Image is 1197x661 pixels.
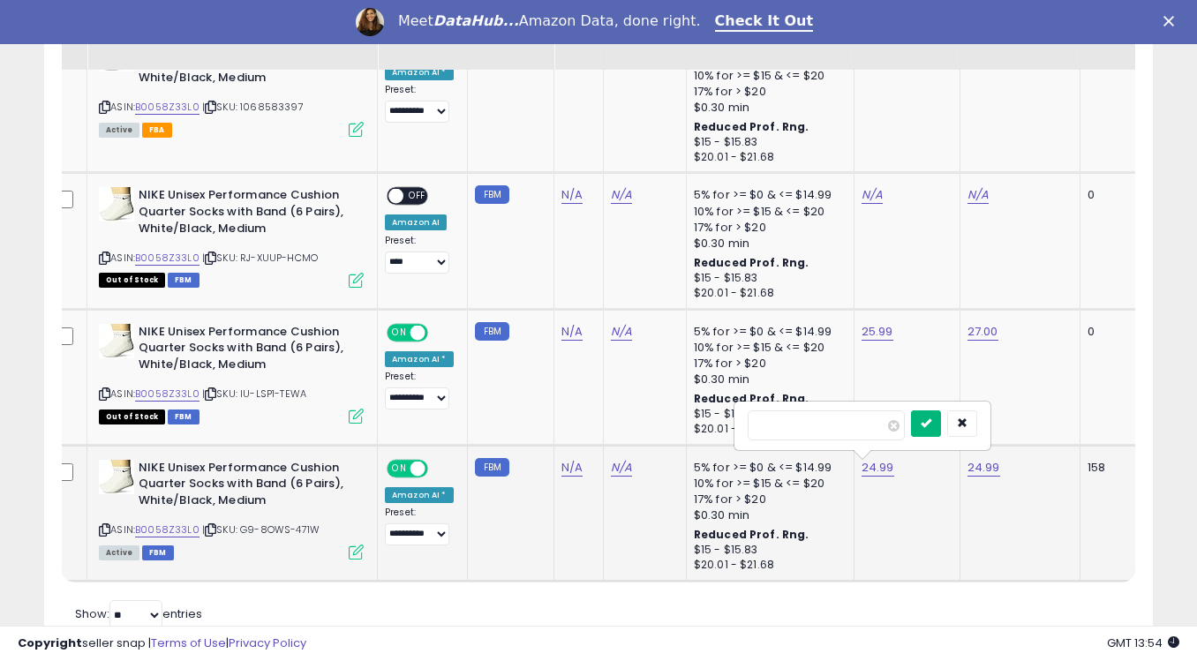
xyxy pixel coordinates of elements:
div: $15 - $15.83 [694,135,840,150]
div: 0 [1088,187,1142,203]
a: B0058Z33L0 [135,251,199,266]
div: 17% for > $20 [694,84,840,100]
div: 0 [1088,324,1142,340]
div: Preset: [385,507,454,546]
img: Profile image for Georgie [356,8,384,36]
small: FBM [475,458,509,477]
b: Reduced Prof. Rng. [694,255,809,270]
a: 27.00 [967,323,998,341]
div: Amazon AI [385,214,447,230]
b: NIKE Unisex Performance Cushion Quarter Socks with Band (6 Pairs), White/Black, Medium [139,187,353,241]
a: Check It Out [715,12,814,32]
a: 24.99 [967,459,1000,477]
span: 2025-09-15 13:54 GMT [1107,635,1179,651]
a: N/A [862,186,883,204]
div: $20.01 - $21.68 [694,422,840,437]
div: 17% for > $20 [694,356,840,372]
span: OFF [425,461,454,476]
div: 10% for >= $15 & <= $20 [694,476,840,492]
span: FBA [142,123,172,138]
a: B0058Z33L0 [135,387,199,402]
a: Terms of Use [151,635,226,651]
div: 10% for >= $15 & <= $20 [694,68,840,84]
span: | SKU: 1068583397 [202,100,304,114]
div: $20.01 - $21.68 [694,558,840,573]
a: B0058Z33L0 [135,100,199,115]
div: Amazon AI * [385,64,454,80]
span: | SKU: IU-LSP1-TEWA [202,387,306,401]
a: 24.99 [862,459,894,477]
b: NIKE Unisex Performance Cushion Quarter Socks with Band (6 Pairs), White/Black, Medium [139,460,353,514]
div: Meet Amazon Data, done right. [398,12,701,30]
a: Privacy Policy [229,635,306,651]
a: N/A [611,459,632,477]
strong: Copyright [18,635,82,651]
div: $20.01 - $21.68 [694,150,840,165]
span: FBM [142,545,174,560]
span: FBM [168,273,199,288]
div: $15 - $15.83 [694,407,840,422]
a: B0058Z33L0 [135,522,199,537]
span: FBM [168,409,199,424]
div: 10% for >= $15 & <= $20 [694,204,840,220]
span: ON [388,325,410,340]
div: $15 - $15.83 [694,543,840,558]
div: $15 - $15.83 [694,271,840,286]
div: ASIN: [99,37,364,135]
span: OFF [403,189,432,204]
div: ASIN: [99,324,364,422]
img: 41XMFwz1GYL._SL40_.jpg [99,187,134,222]
div: 5% for >= $0 & <= $14.99 [694,460,840,476]
a: 25.99 [862,323,893,341]
img: 41XMFwz1GYL._SL40_.jpg [99,324,134,358]
small: FBM [475,185,509,204]
a: N/A [611,186,632,204]
a: N/A [611,323,632,341]
div: 17% for > $20 [694,492,840,507]
a: N/A [561,186,583,204]
span: OFF [425,325,454,340]
div: 158 [1088,460,1142,476]
small: FBM [475,322,509,341]
a: N/A [967,186,989,204]
span: All listings that are currently out of stock and unavailable for purchase on Amazon [99,409,165,424]
span: All listings currently available for purchase on Amazon [99,123,139,138]
div: Amazon AI * [385,351,454,367]
div: $0.30 min [694,507,840,523]
b: Reduced Prof. Rng. [694,527,809,542]
a: N/A [561,323,583,341]
div: Amazon AI * [385,487,454,503]
b: Reduced Prof. Rng. [694,119,809,134]
span: ON [388,461,410,476]
div: Preset: [385,235,454,274]
a: N/A [561,459,583,477]
span: | SKU: RJ-XUUP-HCMO [202,251,318,265]
div: 5% for >= $0 & <= $14.99 [694,324,840,340]
div: $20.01 - $21.68 [694,286,840,301]
img: 41XMFwz1GYL._SL40_.jpg [99,460,134,494]
i: DataHub... [433,12,519,29]
div: ASIN: [99,187,364,285]
div: $0.30 min [694,100,840,116]
div: Close [1163,16,1181,26]
div: $0.30 min [694,372,840,387]
span: | SKU: G9-8OWS-471W [202,522,320,537]
span: Show: entries [75,605,202,622]
div: Preset: [385,84,454,124]
div: 10% for >= $15 & <= $20 [694,340,840,356]
div: 17% for > $20 [694,220,840,236]
span: All listings that are currently out of stock and unavailable for purchase on Amazon [99,273,165,288]
b: Reduced Prof. Rng. [694,391,809,406]
span: All listings currently available for purchase on Amazon [99,545,139,560]
div: 5% for >= $0 & <= $14.99 [694,187,840,203]
b: NIKE Unisex Performance Cushion Quarter Socks with Band (6 Pairs), White/Black, Medium [139,324,353,378]
div: Preset: [385,371,454,410]
div: $0.30 min [694,236,840,252]
div: ASIN: [99,460,364,558]
div: seller snap | | [18,635,306,652]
